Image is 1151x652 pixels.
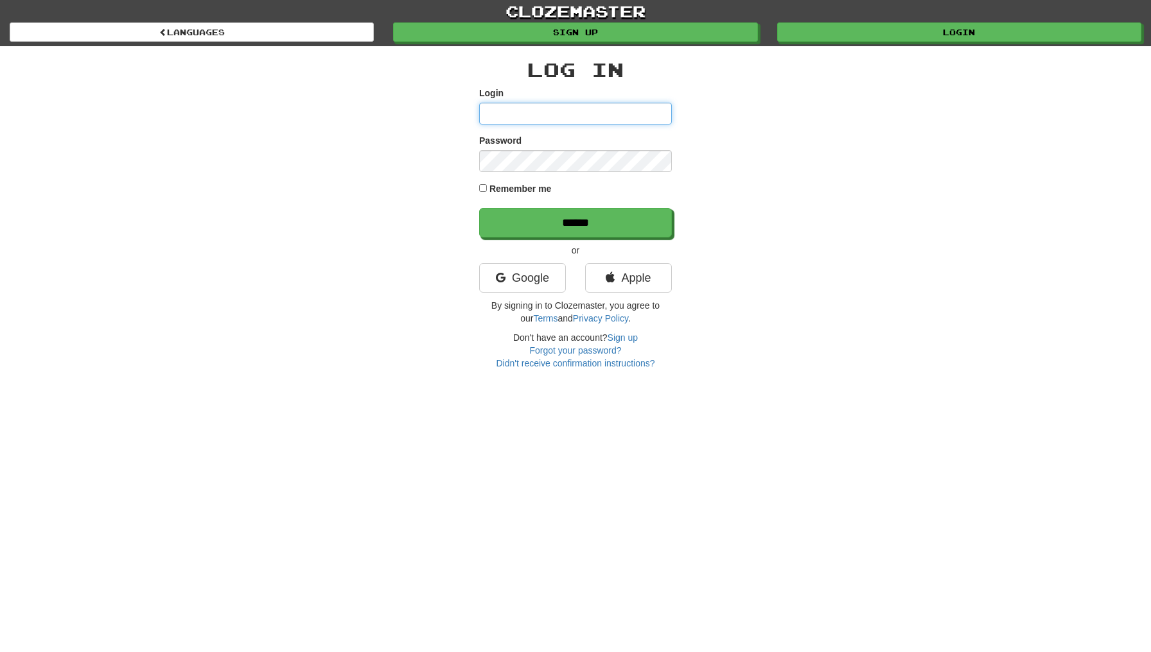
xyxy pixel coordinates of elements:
a: Privacy Policy [573,313,628,323]
a: Google [479,263,566,293]
label: Password [479,134,522,147]
a: Sign up [608,332,638,343]
h2: Log In [479,59,672,80]
a: Didn't receive confirmation instructions? [496,358,655,368]
a: Terms [533,313,558,323]
div: Don't have an account? [479,331,672,370]
p: or [479,244,672,257]
a: Sign up [393,22,757,42]
label: Remember me [489,182,552,195]
a: Languages [10,22,374,42]
a: Apple [585,263,672,293]
label: Login [479,87,504,99]
p: By signing in to Clozemaster, you agree to our and . [479,299,672,325]
a: Login [777,22,1141,42]
a: Forgot your password? [529,345,621,356]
